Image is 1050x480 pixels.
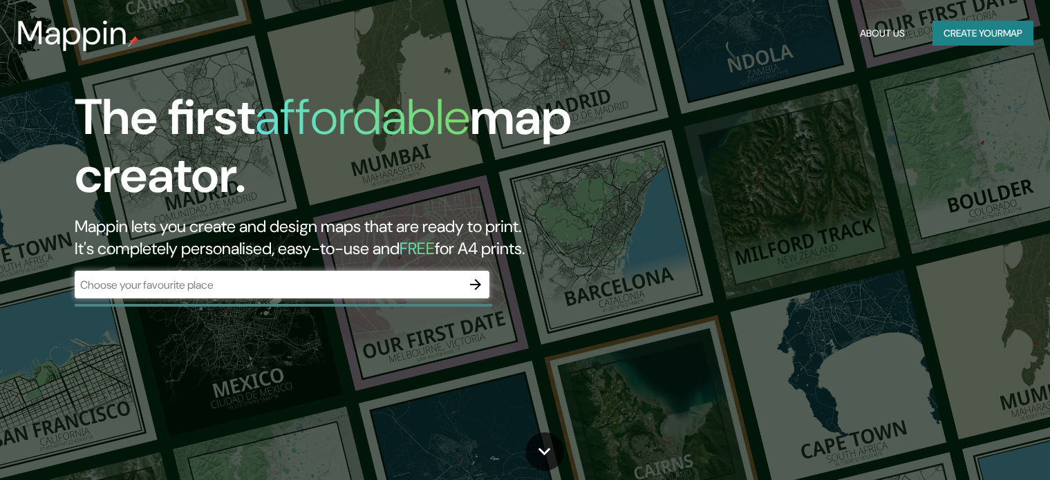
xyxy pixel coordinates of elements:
img: mappin-pin [128,36,139,47]
input: Choose your favourite place [75,277,462,293]
button: About Us [854,21,910,46]
h5: FREE [400,238,435,259]
h2: Mappin lets you create and design maps that are ready to print. It's completely personalised, eas... [75,215,600,260]
h1: The first map creator. [75,88,600,215]
h1: affordable [255,85,470,149]
button: Create yourmap [932,21,1033,46]
h3: Mappin [17,14,128,52]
